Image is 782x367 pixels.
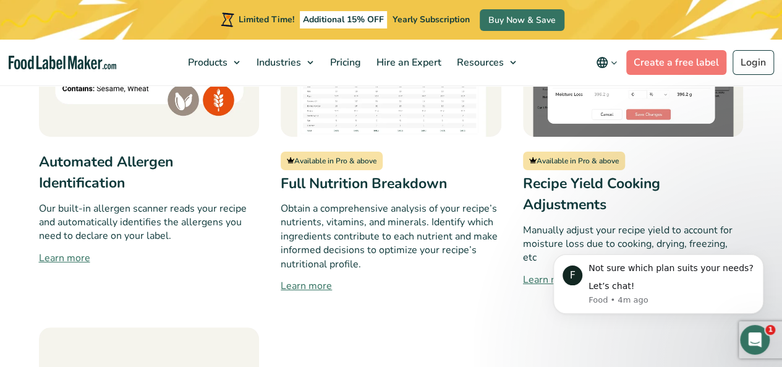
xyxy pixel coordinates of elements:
[300,11,387,28] span: Additional 15% OFF
[733,50,774,75] a: Login
[449,40,522,85] a: Resources
[535,236,782,334] iframe: Intercom notifications message
[523,173,744,216] h3: Recipe Yield Cooking Adjustments
[326,56,362,69] span: Pricing
[740,325,770,355] iframe: Intercom live chat
[253,56,302,69] span: Industries
[453,56,505,69] span: Resources
[39,202,260,243] p: Our built-in allergen scanner reads your recipe and automatically identifies the allergens you ne...
[181,40,246,85] a: Products
[184,56,229,69] span: Products
[281,152,383,170] span: Available in Pro & above
[281,173,501,195] h3: Full Nutrition Breakdown
[39,251,260,266] a: Learn more
[523,223,744,265] p: Manually adjust your recipe yield to account for moisture loss due to cooking, drying, freezing, etc
[281,278,501,293] a: Learn more
[393,14,470,25] span: Yearly Subscription
[523,272,744,287] a: Learn more
[281,202,501,271] p: Obtain a comprehensive analysis of your recipe’s nutrients, vitamins, and minerals. Identify whic...
[523,152,625,170] span: Available in Pro & above
[480,9,564,31] a: Buy Now & Save
[323,40,366,85] a: Pricing
[626,50,726,75] a: Create a free label
[369,40,446,85] a: Hire an Expert
[239,14,294,25] span: Limited Time!
[249,40,320,85] a: Industries
[373,56,443,69] span: Hire an Expert
[39,152,260,194] h3: Automated Allergen Identification
[765,325,775,335] span: 1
